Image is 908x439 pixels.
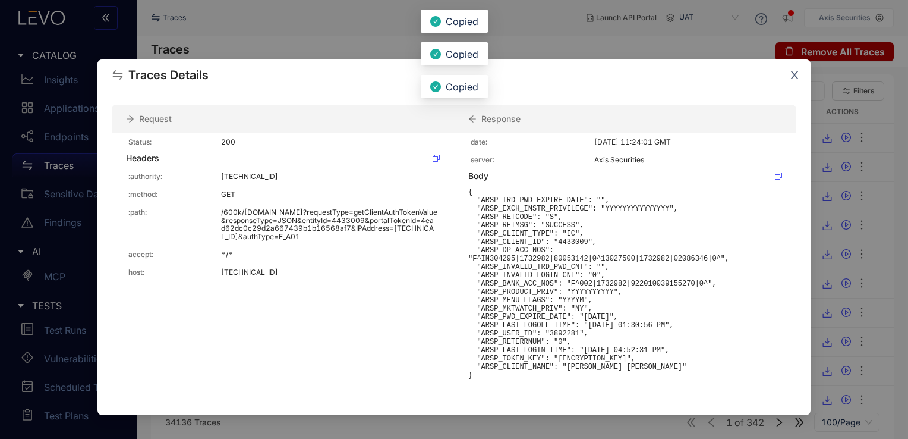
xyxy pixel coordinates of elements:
[778,59,811,92] button: Close
[468,171,488,181] div: Body
[221,138,437,146] p: 200
[126,115,134,123] span: arrow-right
[221,268,437,277] p: [TECHNICAL_ID]
[126,153,159,163] div: Headers
[112,69,124,81] span: swap
[594,138,780,146] p: [DATE] 11:24:01 GMT
[221,208,437,241] p: /600k/[DOMAIN_NAME]?requestType=getClientAuthTokenValue&responseType=JSON&entityId=4433009&portal...
[446,81,478,93] span: Copied
[471,138,594,146] p: date:
[468,188,782,380] pre: { "ARSP_TRD_PWD_EXPIRE_DATE": "", "ARSP_EXCH_INSTR_PRIVILEGE": "YYYYYYYYYYYYYYY", "ARSP_RETCODE":...
[128,190,221,199] p: :method:
[128,208,221,241] p: :path:
[128,250,221,259] p: accept:
[128,138,221,146] p: Status:
[471,156,594,164] p: server:
[430,81,441,92] span: check-circle
[112,105,454,133] div: Request
[128,173,221,181] p: :authority:
[221,190,437,199] p: GET
[128,268,221,277] p: host:
[112,69,796,81] span: Traces Details
[468,115,477,123] span: arrow-left
[446,15,478,27] span: Copied
[454,105,796,133] div: Response
[430,49,441,59] span: check-circle
[221,173,437,181] p: [TECHNICAL_ID]
[789,70,800,80] span: close
[446,48,478,60] span: Copied
[594,156,780,164] p: Axis Securities
[430,16,441,27] span: check-circle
